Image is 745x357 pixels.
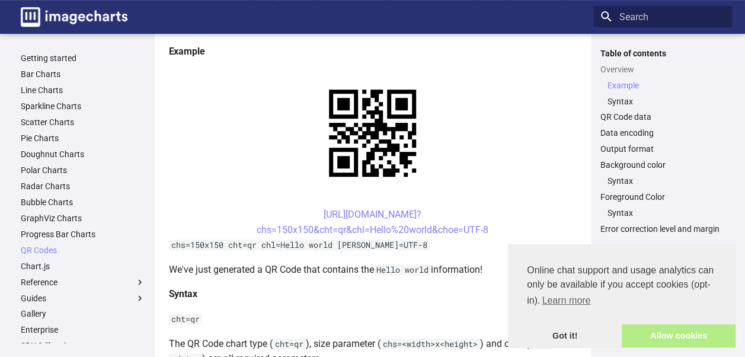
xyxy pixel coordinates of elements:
label: Reference [21,277,145,288]
code: cht=qr [169,314,202,324]
code: Hello world [374,264,431,275]
nav: Background color [600,176,725,186]
a: Data encoding [600,128,725,138]
a: SDK & libraries [21,340,145,351]
a: Doughnut Charts [21,149,145,160]
a: learn more about cookies [540,292,592,310]
h4: Example [169,44,577,59]
input: Search [593,6,732,27]
a: QR Codes [21,245,145,256]
a: allow cookies [622,324,736,348]
a: Radar Charts [21,181,145,192]
a: Pie Charts [21,133,145,144]
a: Sparkline Charts [21,101,145,111]
a: Bar Charts [21,69,145,79]
a: Progress Bar Charts [21,229,145,240]
a: dismiss cookie message [508,324,622,348]
a: Syntax [607,208,725,218]
a: Error correction level and margin [600,224,725,234]
a: Syntax [607,96,725,107]
img: chart [308,69,437,197]
nav: Overview [600,80,725,107]
label: Table of contents [593,48,732,59]
a: Line Charts [21,85,145,95]
a: Scatter Charts [21,117,145,128]
a: Enterprise [21,324,145,335]
a: Image-Charts documentation [16,2,132,31]
a: QR Code data [600,111,725,122]
a: Overview [600,64,725,75]
a: Bubble Charts [21,197,145,208]
span: Online chat support and usage analytics can only be available if you accept cookies (opt-in). [527,263,717,310]
code: chs=150x150 cht=qr chl=Hello world [PERSON_NAME]=UTF-8 [169,240,430,250]
p: We've just generated a QR Code that contains the information! [169,262,577,278]
h4: Syntax [169,286,577,302]
a: Polar Charts [21,165,145,176]
label: Guides [21,293,145,304]
div: cookieconsent [508,244,736,348]
a: Gallery [21,308,145,319]
code: chs=<width>x<height> [381,339,480,349]
a: [URL][DOMAIN_NAME]?chs=150x150&cht=qr&chl=Hello%20world&choe=UTF-8 [257,209,488,235]
a: Output format [600,144,725,154]
code: cht=qr [273,339,306,349]
a: GraphViz Charts [21,213,145,224]
img: logo [21,7,127,27]
nav: Foreground Color [600,208,725,218]
a: Chart.js [21,261,145,272]
a: Syntax [607,176,725,186]
nav: Table of contents [593,48,732,235]
a: Background color [600,160,725,170]
a: Getting started [21,53,145,63]
a: Example [607,80,725,91]
a: Foreground Color [600,192,725,202]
